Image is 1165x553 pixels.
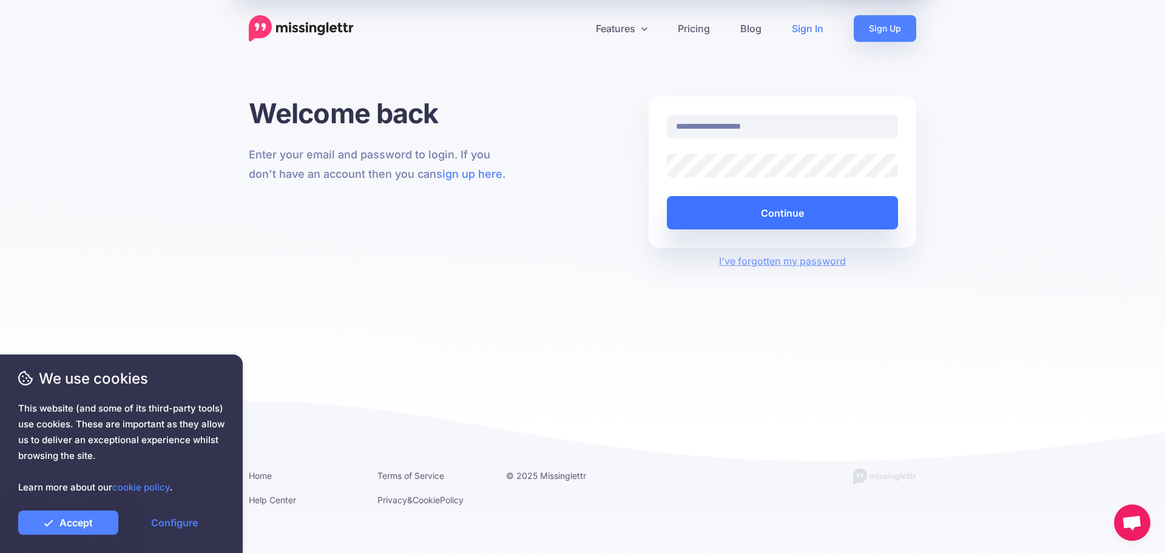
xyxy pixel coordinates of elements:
[249,145,516,184] p: Enter your email and password to login. If you don't have an account then you can .
[18,368,225,389] span: We use cookies
[124,511,225,535] a: Configure
[663,15,725,42] a: Pricing
[377,470,444,481] a: Terms of Service
[581,15,663,42] a: Features
[377,495,407,505] a: Privacy
[249,470,272,481] a: Home
[719,255,846,267] a: I've forgotten my password
[18,401,225,495] span: This website (and some of its third-party tools) use cookies. These are important as they allow u...
[777,15,839,42] a: Sign In
[436,168,502,180] a: sign up here
[667,196,898,229] button: Continue
[249,97,516,130] h1: Welcome back
[725,15,777,42] a: Blog
[18,511,118,535] a: Accept
[506,468,616,483] li: © 2025 Missinglettr
[413,495,440,505] a: Cookie
[112,481,170,493] a: cookie policy
[1114,504,1150,541] a: Open chat
[854,15,916,42] a: Sign Up
[377,492,488,507] li: & Policy
[249,495,296,505] a: Help Center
